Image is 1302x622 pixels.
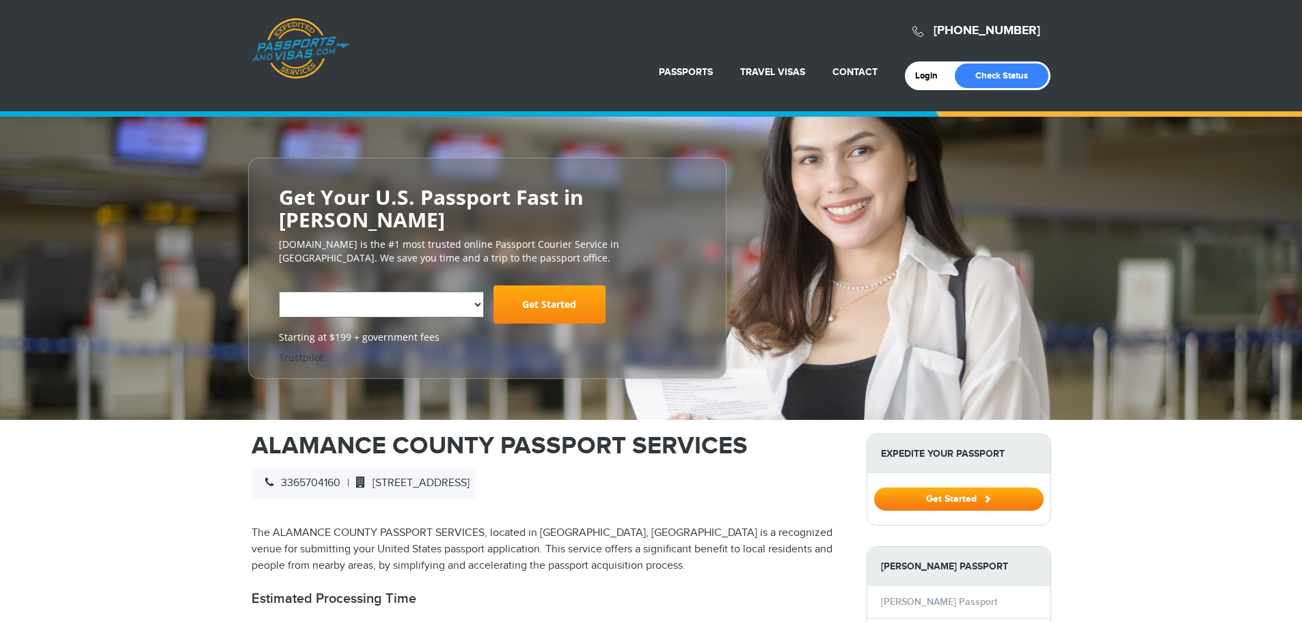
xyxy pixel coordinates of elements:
[252,525,846,574] p: The ALAMANCE COUNTY PASSPORT SERVICES, located in [GEOGRAPHIC_DATA], [GEOGRAPHIC_DATA] is a recog...
[258,477,340,490] span: 3365704160
[252,591,846,607] h2: Estimated Processing Time
[881,596,997,608] a: [PERSON_NAME] Passport
[279,238,696,265] p: [DOMAIN_NAME] is the #1 most trusted online Passport Courier Service in [GEOGRAPHIC_DATA]. We sav...
[915,70,947,81] a: Login
[832,66,878,78] a: Contact
[279,330,696,344] span: Starting at $199 + government fees
[279,351,323,364] a: Trustpilot
[874,493,1044,504] a: Get Started
[349,477,470,490] span: [STREET_ADDRESS]
[493,285,606,324] a: Get Started
[252,468,476,498] div: |
[659,66,713,78] a: Passports
[740,66,805,78] a: Travel Visas
[867,434,1050,473] strong: Expedite Your Passport
[955,63,1048,88] a: Check Status
[874,487,1044,511] button: Get Started
[252,434,846,458] h1: ALAMANCE COUNTY PASSPORT SERVICES
[252,18,349,79] a: Passports & [DOMAIN_NAME]
[934,23,1040,38] a: [PHONE_NUMBER]
[279,186,696,231] h2: Get Your U.S. Passport Fast in [PERSON_NAME]
[867,547,1050,586] strong: [PERSON_NAME] Passport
